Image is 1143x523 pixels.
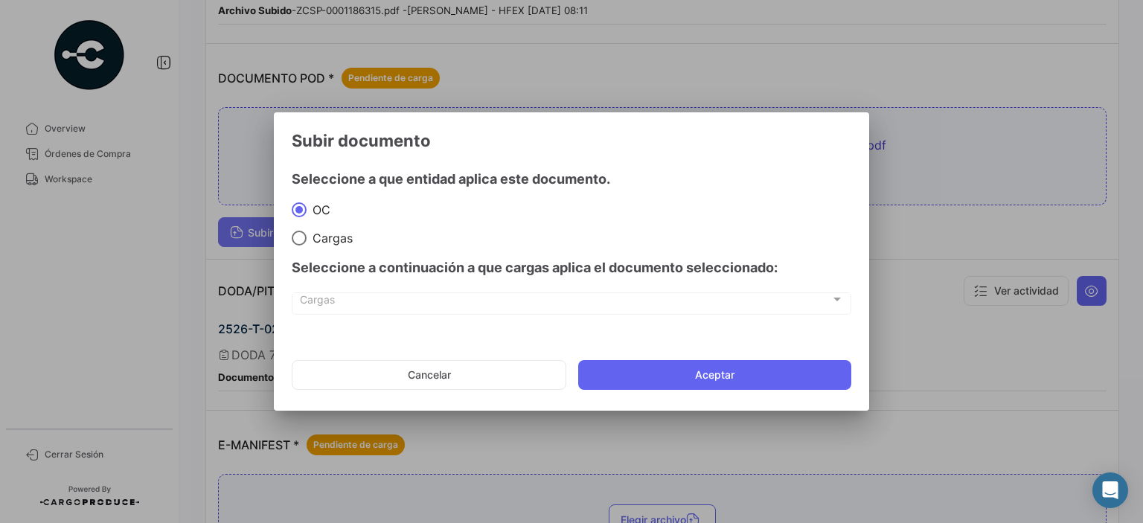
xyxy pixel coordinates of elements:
span: Cargas [307,231,353,246]
div: Abrir Intercom Messenger [1092,472,1128,508]
button: Aceptar [578,360,851,390]
h3: Subir documento [292,130,851,151]
button: Cancelar [292,360,566,390]
span: Cargas [300,296,830,309]
span: OC [307,202,330,217]
h4: Seleccione a que entidad aplica este documento. [292,169,851,190]
h4: Seleccione a continuación a que cargas aplica el documento seleccionado: [292,257,851,278]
